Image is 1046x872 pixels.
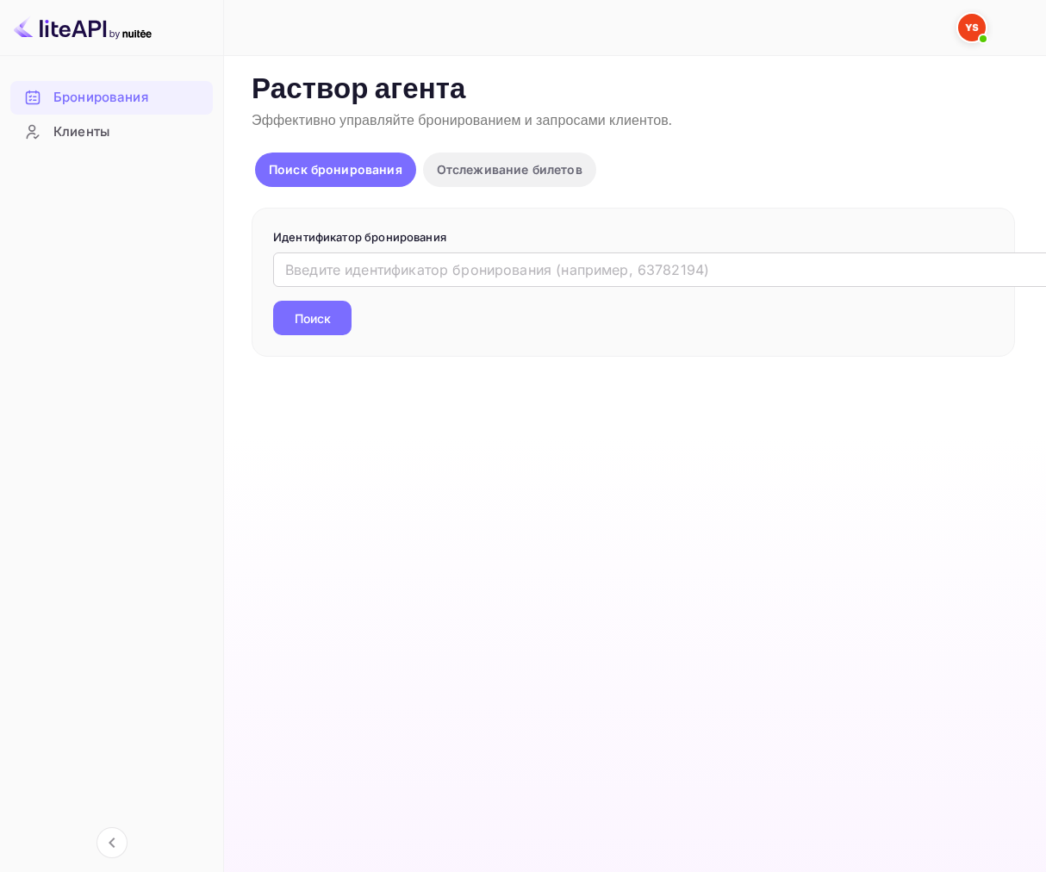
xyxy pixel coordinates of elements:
[53,88,148,108] ya-tr-span: Бронирования
[273,230,446,244] ya-tr-span: Идентификатор бронирования
[252,72,466,109] ya-tr-span: Раствор агента
[14,14,152,41] img: Логотип LiteAPI
[53,122,109,142] ya-tr-span: Клиенты
[273,301,352,335] button: Поиск
[958,14,986,41] img: Служба Поддержки Яндекса
[10,81,213,115] div: Бронирования
[437,162,582,177] ya-tr-span: Отслеживание билетов
[269,162,402,177] ya-tr-span: Поиск бронирования
[252,112,672,130] ya-tr-span: Эффективно управляйте бронированием и запросами клиентов.
[10,81,213,113] a: Бронирования
[10,115,213,147] a: Клиенты
[10,115,213,149] div: Клиенты
[295,309,331,327] ya-tr-span: Поиск
[97,827,128,858] button: Свернуть навигацию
